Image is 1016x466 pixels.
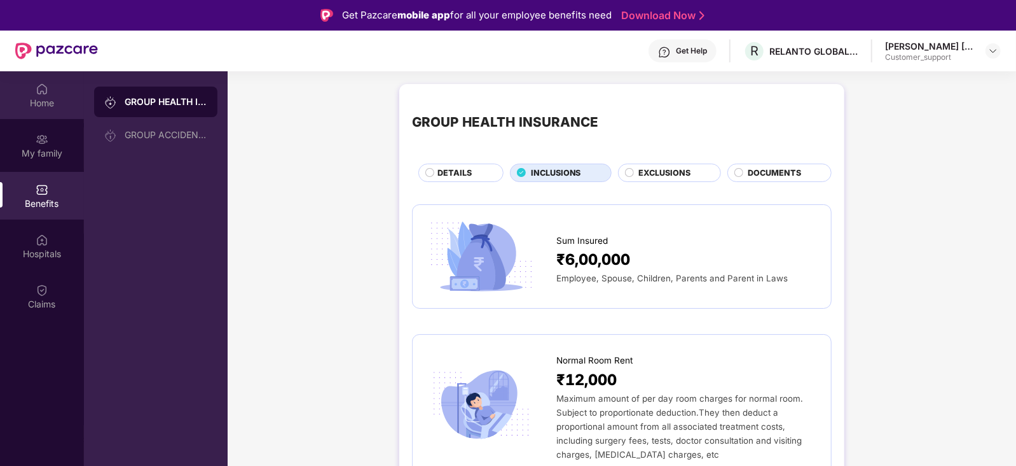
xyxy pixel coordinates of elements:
img: svg+xml;base64,PHN2ZyB3aWR0aD0iMjAiIGhlaWdodD0iMjAiIHZpZXdCb3g9IjAgMCAyMCAyMCIgZmlsbD0ibm9uZSIgeG... [104,129,117,142]
span: EXCLUSIONS [638,167,690,180]
span: Employee, Spouse, Children, Parents and Parent in Laws [556,273,788,283]
img: svg+xml;base64,PHN2ZyBpZD0iSG9zcGl0YWxzIiB4bWxucz0iaHR0cDovL3d3dy53My5vcmcvMjAwMC9zdmciIHdpZHRoPS... [36,234,48,246]
span: Sum Insured [556,234,608,248]
img: svg+xml;base64,PHN2ZyBpZD0iQ2xhaW0iIHhtbG5zPSJodHRwOi8vd3d3LnczLm9yZy8yMDAwL3N2ZyIgd2lkdGg9IjIwIi... [36,284,48,297]
div: Get Help [676,46,707,56]
a: Download Now [621,9,701,22]
img: Logo [320,9,333,22]
img: icon [425,218,537,295]
strong: mobile app [397,9,450,21]
img: icon [425,366,537,444]
div: GROUP HEALTH INSURANCE [125,95,207,108]
img: New Pazcare Logo [15,43,98,59]
img: svg+xml;base64,PHN2ZyB3aWR0aD0iMjAiIGhlaWdodD0iMjAiIHZpZXdCb3g9IjAgMCAyMCAyMCIgZmlsbD0ibm9uZSIgeG... [36,133,48,146]
div: Get Pazcare for all your employee benefits need [342,8,612,23]
img: svg+xml;base64,PHN2ZyBpZD0iSGVscC0zMngzMiIgeG1sbnM9Imh0dHA6Ly93d3cudzMub3JnLzIwMDAvc3ZnIiB3aWR0aD... [658,46,671,59]
span: Maximum amount of per day room charges for normal room. Subject to proportionate deduction.They t... [556,393,803,460]
span: R [750,43,759,59]
img: svg+xml;base64,PHN2ZyBpZD0iSG9tZSIgeG1sbnM9Imh0dHA6Ly93d3cudzMub3JnLzIwMDAvc3ZnIiB3aWR0aD0iMjAiIG... [36,83,48,95]
img: svg+xml;base64,PHN2ZyB3aWR0aD0iMjAiIGhlaWdodD0iMjAiIHZpZXdCb3g9IjAgMCAyMCAyMCIgZmlsbD0ibm9uZSIgeG... [104,96,117,109]
span: INCLUSIONS [531,167,581,180]
div: GROUP HEALTH INSURANCE [412,112,598,132]
span: ₹12,000 [556,368,617,392]
img: svg+xml;base64,PHN2ZyBpZD0iRHJvcGRvd24tMzJ4MzIiIHhtbG5zPSJodHRwOi8vd3d3LnczLm9yZy8yMDAwL3N2ZyIgd2... [988,46,998,56]
div: GROUP ACCIDENTAL INSURANCE [125,130,207,140]
img: Stroke [699,9,704,22]
div: RELANTO GLOBAL PRIVATE LIMITED [769,45,858,57]
span: ₹6,00,000 [556,248,630,271]
span: DETAILS [437,167,472,180]
div: Customer_support [885,52,974,62]
span: DOCUMENTS [748,167,802,180]
span: Normal Room Rent [556,354,633,367]
img: svg+xml;base64,PHN2ZyBpZD0iQmVuZWZpdHMiIHhtbG5zPSJodHRwOi8vd3d3LnczLm9yZy8yMDAwL3N2ZyIgd2lkdGg9Ij... [36,183,48,196]
div: [PERSON_NAME] [PERSON_NAME] [885,40,974,52]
